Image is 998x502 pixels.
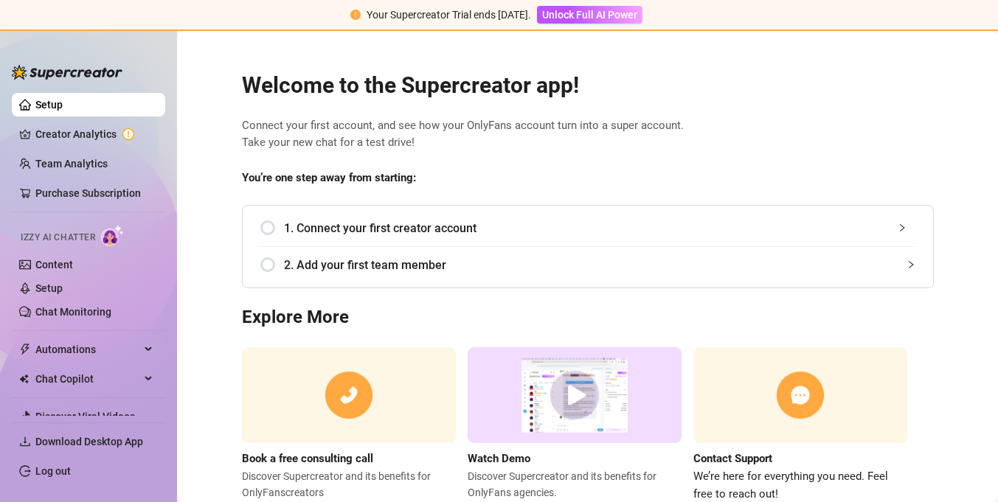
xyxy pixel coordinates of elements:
[542,9,637,21] span: Unlock Full AI Power
[35,181,153,205] a: Purchase Subscription
[35,158,108,170] a: Team Analytics
[242,452,373,465] strong: Book a free consulting call
[35,122,153,146] a: Creator Analytics exclamation-circle
[468,347,682,444] img: supercreator demo
[35,306,111,318] a: Chat Monitoring
[35,436,143,447] span: Download Desktop App
[693,347,907,444] img: contact support
[284,219,915,237] span: 1. Connect your first creator account
[242,347,456,444] img: consulting call
[537,6,642,24] button: Unlock Full AI Power
[468,468,682,501] span: Discover Supercreator and its benefits for OnlyFans agencies.
[19,436,31,447] span: download
[35,282,63,294] a: Setup
[101,225,124,246] img: AI Chatter
[907,260,915,269] span: collapsed
[350,10,361,20] span: exclamation-circle
[468,452,530,465] strong: Watch Demo
[284,256,915,274] span: 2. Add your first team member
[35,99,63,111] a: Setup
[242,72,934,100] h2: Welcome to the Supercreator app!
[260,247,915,283] div: 2. Add your first team member
[35,338,140,361] span: Automations
[242,117,934,152] span: Connect your first account, and see how your OnlyFans account turn into a super account. Take you...
[242,306,934,330] h3: Explore More
[35,259,73,271] a: Content
[21,231,95,245] span: Izzy AI Chatter
[260,210,915,246] div: 1. Connect your first creator account
[35,465,71,477] a: Log out
[35,367,140,391] span: Chat Copilot
[898,223,907,232] span: collapsed
[367,9,531,21] span: Your Supercreator Trial ends [DATE].
[693,452,772,465] strong: Contact Support
[12,65,122,80] img: logo-BBDzfeDw.svg
[242,171,416,184] strong: You’re one step away from starting:
[19,374,29,384] img: Chat Copilot
[242,468,456,501] span: Discover Supercreator and its benefits for OnlyFans creators
[19,344,31,355] span: thunderbolt
[537,9,642,21] a: Unlock Full AI Power
[35,411,135,422] a: Discover Viral Videos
